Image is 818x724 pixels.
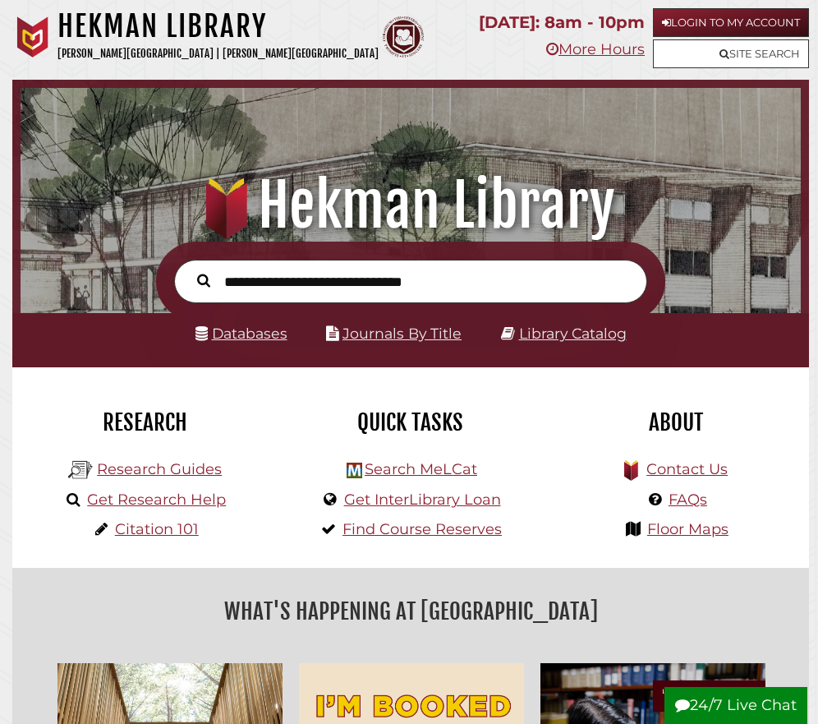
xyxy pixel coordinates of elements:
p: [PERSON_NAME][GEOGRAPHIC_DATA] | [PERSON_NAME][GEOGRAPHIC_DATA] [57,44,379,63]
a: Research Guides [97,460,222,478]
h2: What's Happening at [GEOGRAPHIC_DATA] [25,593,797,630]
img: Calvin University [12,16,53,58]
a: Journals By Title [342,325,462,342]
a: Library Catalog [519,325,627,342]
a: FAQs [669,491,707,509]
h2: About [556,408,797,436]
img: Calvin Theological Seminary [383,16,424,58]
a: Get Research Help [87,491,226,509]
a: Citation 101 [115,520,199,538]
h2: Quick Tasks [290,408,531,436]
a: Contact Us [646,460,728,478]
a: More Hours [546,40,645,58]
a: Get InterLibrary Loan [344,491,501,509]
a: Floor Maps [647,520,728,538]
i: Search [197,274,210,288]
button: Search [189,270,218,290]
a: Search MeLCat [365,460,477,478]
h2: Research [25,408,265,436]
img: Hekman Library Logo [347,463,362,478]
a: Databases [195,325,287,342]
a: Login to My Account [653,8,809,37]
h1: Hekman Library [57,8,379,44]
h1: Hekman Library [33,169,788,242]
img: Hekman Library Logo [68,458,93,482]
p: [DATE]: 8am - 10pm [479,8,645,37]
a: Find Course Reserves [342,520,502,538]
a: Site Search [653,39,809,68]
